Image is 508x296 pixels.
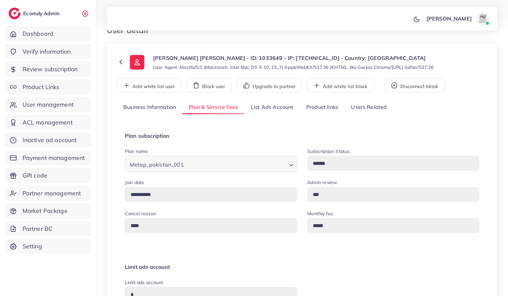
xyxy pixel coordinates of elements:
[129,160,185,170] span: Metap_pakistan_001
[23,224,53,233] span: Partner BC
[245,100,300,115] a: List Ads Account
[5,26,91,41] a: Dashboard
[107,25,153,35] h3: User detail
[125,279,163,286] label: Limit ads account
[23,207,68,215] span: Market Package
[5,186,91,201] a: Partner management
[23,154,85,162] span: Payment management
[187,78,232,92] button: Block user
[125,148,148,155] label: Plan name
[23,47,71,56] span: Verify information
[183,100,245,115] a: Plan & Service Fees
[237,78,302,92] button: Upgrade to partner
[117,78,181,92] button: Add white list user
[23,65,78,74] span: Review subscription
[423,12,492,25] a: [PERSON_NAME]avatar
[23,242,42,251] span: Setting
[125,264,479,270] h4: Limit ads account
[23,100,74,109] span: User management
[5,62,91,77] a: Review subscription
[308,148,350,155] label: Subscription Status
[300,100,345,115] a: Product links
[5,168,91,183] a: Gift code
[125,179,144,186] label: Join date
[5,221,91,236] a: Partner BC
[5,239,91,254] a: Setting
[125,133,479,139] h4: Plan subscription
[117,100,183,115] a: Business Information
[385,78,445,92] button: Disconnect tiktok
[153,54,433,62] p: [PERSON_NAME] [PERSON_NAME] - ID: 1033649 - IP: [TECHNICAL_ID] - Country: [GEOGRAPHIC_DATA]
[476,12,489,25] img: avatar
[23,83,60,91] span: Product Links
[5,115,91,130] a: ACL management
[186,158,286,170] input: Search for option
[5,44,91,59] a: Verify information
[5,97,91,112] a: User management
[345,100,393,115] a: Users Related
[23,189,81,198] span: Partner management
[5,132,91,148] a: Inactive ad account
[125,210,156,217] label: Cancel reason
[307,78,374,92] button: Add white list block
[125,156,297,172] div: Search for option
[9,8,21,19] img: logo
[23,171,47,180] span: Gift code
[5,79,91,95] a: Product Links
[130,55,144,70] img: ic-user-info.36bf1079.svg
[308,210,333,217] label: Monthly fee
[308,179,337,186] label: Admin review
[153,64,433,71] small: User Agent: Mozilla/5.0 (Macintosh; Intel Mac OS X 10_15_7) AppleWebKit/537.36 (KHTML, like Gecko...
[23,118,73,127] span: ACL management
[9,8,61,19] a: logoEcomdy Admin
[5,150,91,166] a: Payment management
[426,15,472,23] p: [PERSON_NAME]
[23,29,53,38] span: Dashboard
[23,136,77,144] span: Inactive ad account
[23,10,61,17] h2: Ecomdy Admin
[5,203,91,219] a: Market Package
